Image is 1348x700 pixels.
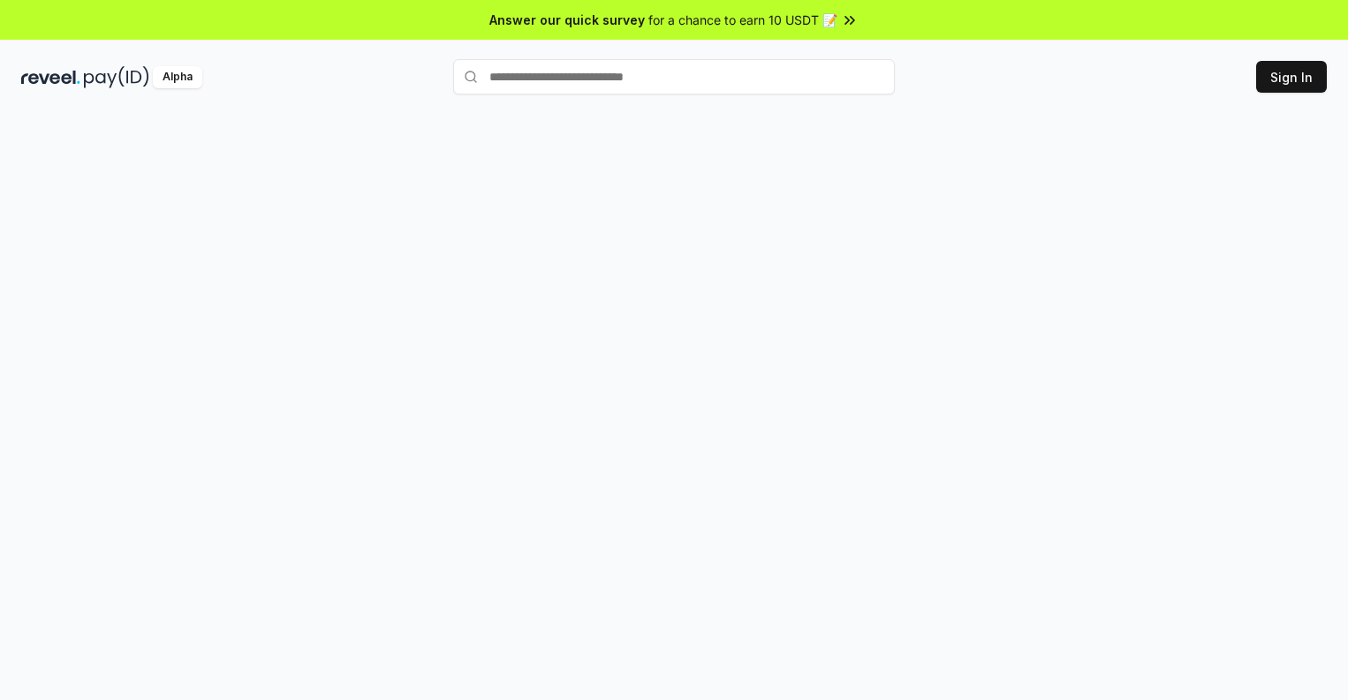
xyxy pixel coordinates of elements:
[153,66,202,88] div: Alpha
[21,66,80,88] img: reveel_dark
[1256,61,1327,93] button: Sign In
[84,66,149,88] img: pay_id
[648,11,837,29] span: for a chance to earn 10 USDT 📝
[489,11,645,29] span: Answer our quick survey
